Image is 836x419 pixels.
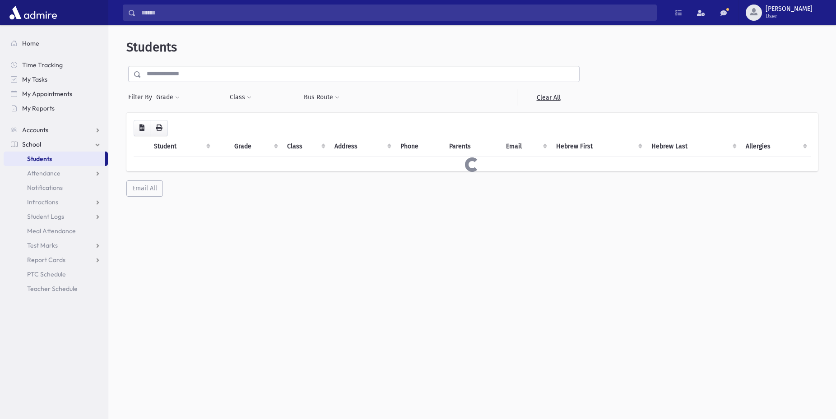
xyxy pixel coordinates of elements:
th: Class [282,136,330,157]
a: My Tasks [4,72,108,87]
span: Student Logs [27,212,64,221]
button: Bus Route [303,89,340,106]
span: Infractions [27,198,58,206]
button: Grade [156,89,180,106]
span: School [22,140,41,148]
span: Report Cards [27,256,65,264]
th: Email [501,136,551,157]
a: Meal Attendance [4,224,108,238]
th: Phone [395,136,444,157]
button: Email All [126,180,163,197]
span: Teacher Schedule [27,285,78,293]
input: Search [136,5,656,21]
a: Time Tracking [4,58,108,72]
span: User [766,13,813,20]
span: Time Tracking [22,61,63,69]
span: Students [27,155,52,163]
a: Students [4,152,105,166]
a: Report Cards [4,253,108,267]
span: PTC Schedule [27,270,66,278]
span: My Tasks [22,75,47,83]
th: Allergies [740,136,811,157]
img: AdmirePro [7,4,59,22]
a: Student Logs [4,209,108,224]
button: CSV [134,120,150,136]
a: Notifications [4,180,108,195]
th: Hebrew Last [646,136,740,157]
span: Attendance [27,169,60,177]
a: Accounts [4,123,108,137]
a: PTC Schedule [4,267,108,281]
a: Infractions [4,195,108,209]
span: Filter By [128,92,156,102]
a: My Reports [4,101,108,115]
th: Student [149,136,214,157]
span: Test Marks [27,241,58,249]
span: Students [126,40,177,55]
button: Class [229,89,252,106]
span: [PERSON_NAME] [766,5,813,13]
span: Notifications [27,184,63,192]
span: Meal Attendance [27,227,76,235]
span: My Reports [22,104,55,112]
a: Attendance [4,166,108,180]
span: Accounts [22,126,48,134]
th: Parents [444,136,501,157]
th: Address [329,136,395,157]
a: School [4,137,108,152]
span: Home [22,39,39,47]
button: Print [150,120,168,136]
a: My Appointments [4,87,108,101]
th: Grade [229,136,282,157]
th: Hebrew First [551,136,646,157]
a: Test Marks [4,238,108,253]
a: Home [4,36,108,51]
a: Teacher Schedule [4,281,108,296]
span: My Appointments [22,90,72,98]
a: Clear All [517,89,580,106]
